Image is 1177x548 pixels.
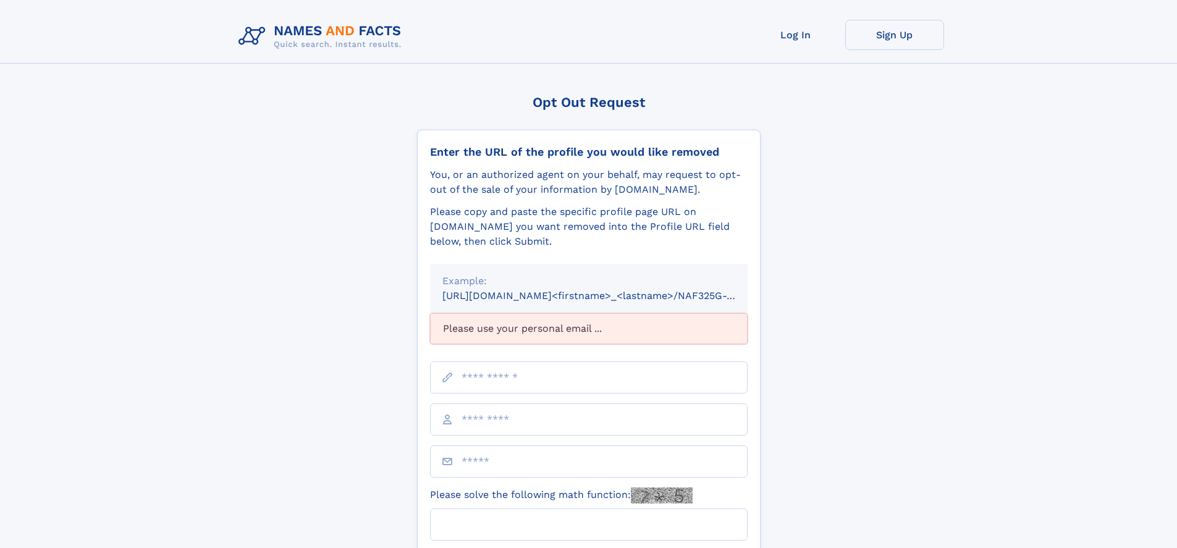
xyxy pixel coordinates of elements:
div: Please use your personal email ... [430,313,748,344]
div: Opt Out Request [417,95,761,110]
label: Please solve the following math function: [430,487,693,504]
a: Sign Up [845,20,944,50]
div: Example: [442,274,735,289]
small: [URL][DOMAIN_NAME]<firstname>_<lastname>/NAF325G-xxxxxxxx [442,290,771,301]
div: Please copy and paste the specific profile page URL on [DOMAIN_NAME] you want removed into the Pr... [430,204,748,249]
div: Enter the URL of the profile you would like removed [430,145,748,159]
img: Logo Names and Facts [234,20,411,53]
a: Log In [746,20,845,50]
div: You, or an authorized agent on your behalf, may request to opt-out of the sale of your informatio... [430,167,748,197]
